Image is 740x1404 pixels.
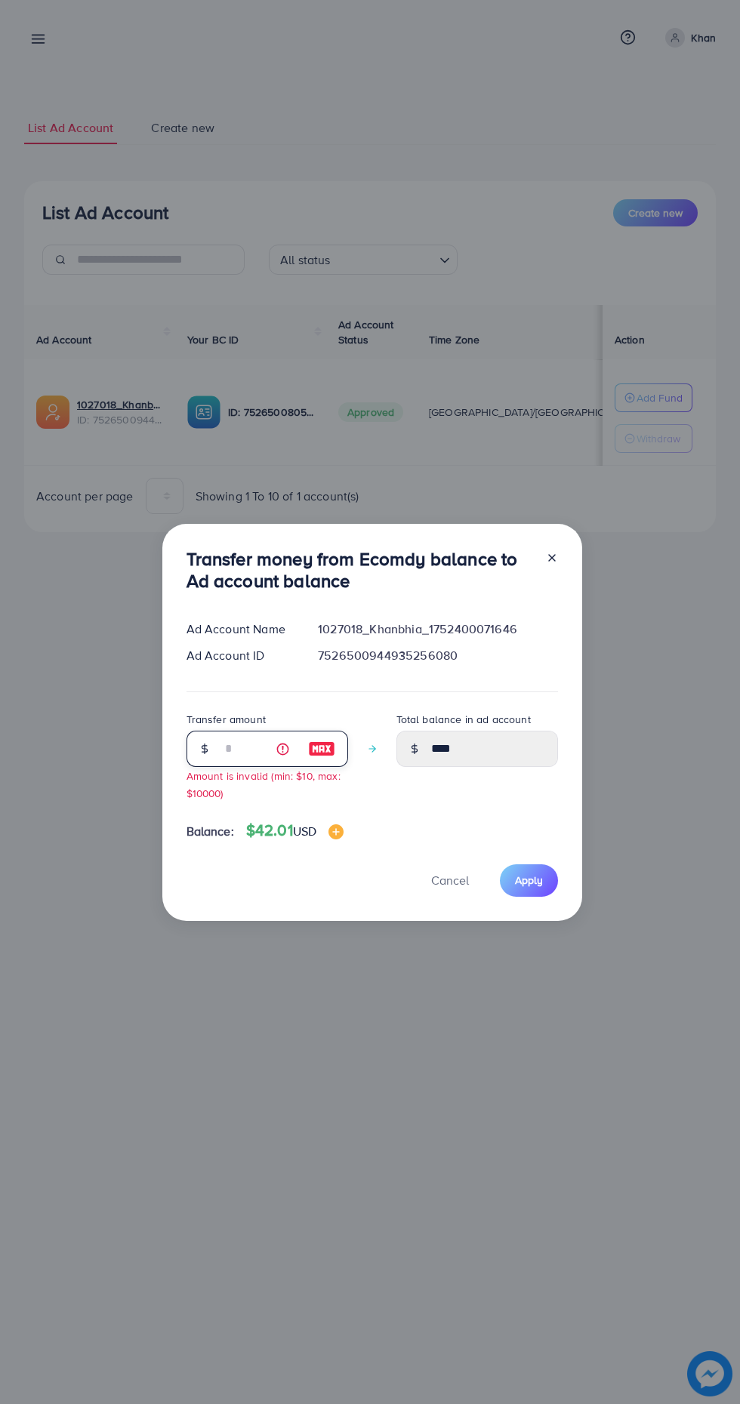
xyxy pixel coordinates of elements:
[246,821,344,840] h4: $42.01
[431,872,469,888] span: Cancel
[515,873,543,888] span: Apply
[306,647,569,664] div: 7526500944935256080
[174,647,307,664] div: Ad Account ID
[500,864,558,897] button: Apply
[187,768,341,800] small: Amount is invalid (min: $10, max: $10000)
[187,712,266,727] label: Transfer amount
[187,548,534,592] h3: Transfer money from Ecomdy balance to Ad account balance
[396,712,531,727] label: Total balance in ad account
[306,620,569,638] div: 1027018_Khanbhia_1752400071646
[293,823,316,839] span: USD
[187,823,234,840] span: Balance:
[308,740,335,758] img: image
[174,620,307,638] div: Ad Account Name
[328,824,344,839] img: image
[412,864,488,897] button: Cancel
